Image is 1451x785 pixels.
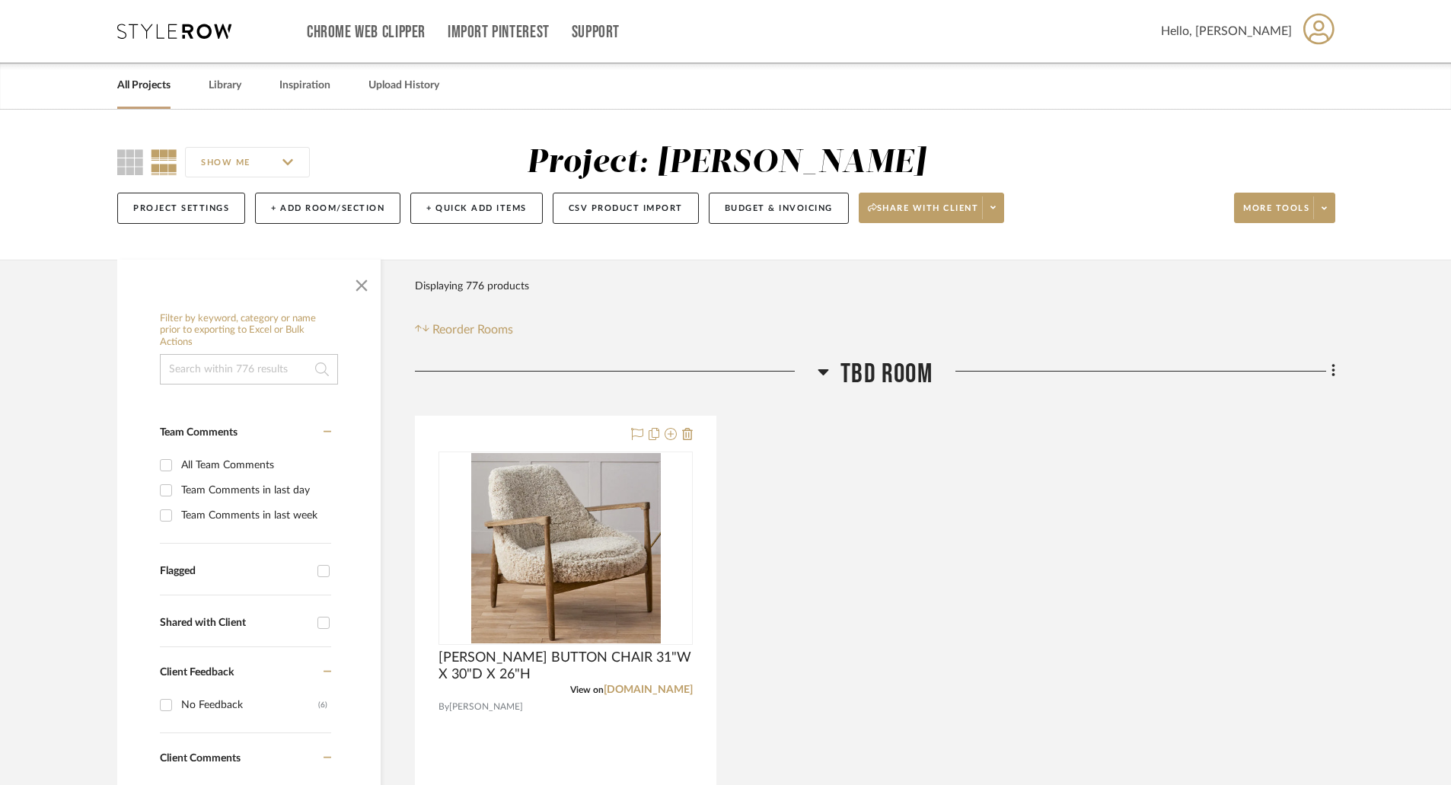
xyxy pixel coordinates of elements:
span: Team Comments [160,427,238,438]
span: [PERSON_NAME] BUTTON CHAIR 31"W X 30"D X 26"H [438,649,693,683]
span: Client Feedback [160,667,234,678]
img: JULIAN CHICHESTER BUTTON CHAIR 31"W X 30"D X 26"H [471,453,661,643]
span: View on [570,685,604,694]
button: + Quick Add Items [410,193,543,224]
span: Reorder Rooms [432,321,513,339]
div: Team Comments in last week [181,503,327,528]
span: Client Comments [160,753,241,764]
a: Upload History [368,75,439,96]
span: By [438,700,449,714]
button: + Add Room/Section [255,193,400,224]
a: Import Pinterest [448,26,550,39]
button: Reorder Rooms [415,321,513,339]
input: Search within 776 results [160,354,338,385]
span: [PERSON_NAME] [449,700,523,714]
a: Chrome Web Clipper [307,26,426,39]
div: Flagged [160,565,310,578]
button: CSV Product Import [553,193,699,224]
div: Team Comments in last day [181,478,327,503]
span: TBD ROOM [840,358,933,391]
a: All Projects [117,75,171,96]
h6: Filter by keyword, category or name prior to exporting to Excel or Bulk Actions [160,313,338,349]
div: Shared with Client [160,617,310,630]
div: All Team Comments [181,453,327,477]
button: Share with client [859,193,1005,223]
a: Inspiration [279,75,330,96]
a: [DOMAIN_NAME] [604,684,693,695]
div: Project: [PERSON_NAME] [527,147,926,179]
div: (6) [318,693,327,717]
button: Close [346,267,377,298]
span: Share with client [868,203,979,225]
button: More tools [1234,193,1335,223]
span: Hello, [PERSON_NAME] [1161,22,1292,40]
button: Project Settings [117,193,245,224]
span: More tools [1243,203,1309,225]
button: Budget & Invoicing [709,193,849,224]
div: No Feedback [181,693,318,717]
div: Displaying 776 products [415,271,529,302]
a: Support [572,26,620,39]
a: Library [209,75,241,96]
